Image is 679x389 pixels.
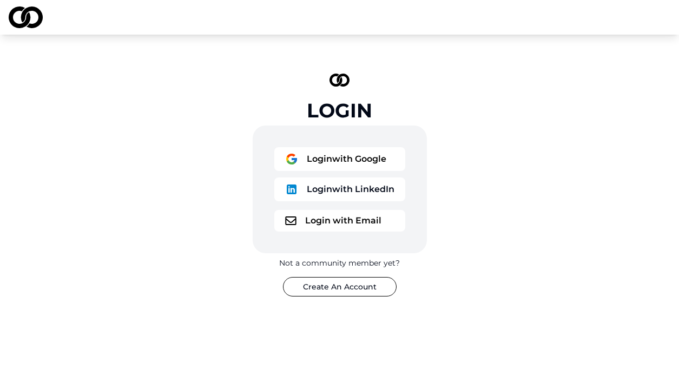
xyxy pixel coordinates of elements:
[285,216,296,225] img: logo
[279,258,400,268] div: Not a community member yet?
[283,277,397,296] button: Create An Account
[285,153,298,166] img: logo
[285,183,298,196] img: logo
[274,177,405,201] button: logoLoginwith LinkedIn
[274,147,405,171] button: logoLoginwith Google
[274,210,405,232] button: logoLogin with Email
[329,74,350,87] img: logo
[307,100,372,121] div: Login
[9,6,43,28] img: logo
